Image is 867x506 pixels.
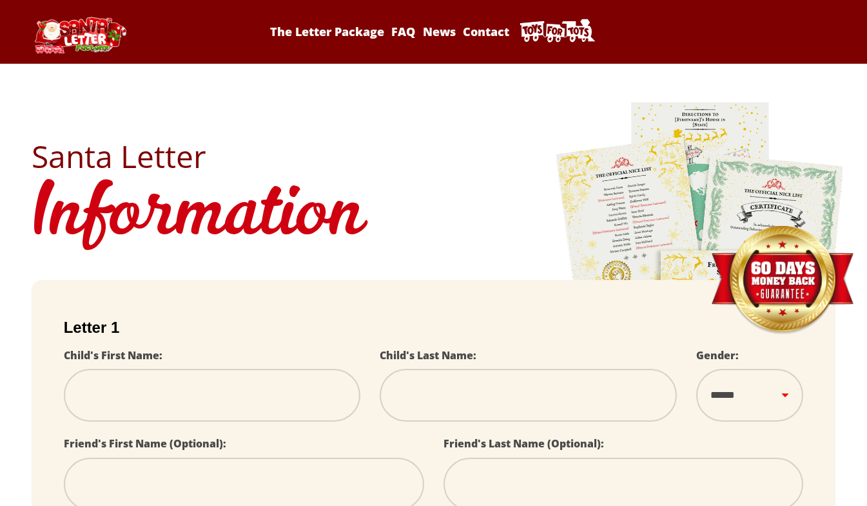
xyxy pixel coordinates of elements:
iframe: Opens a widget where you can find more information [784,467,854,500]
h1: Information [32,172,836,261]
h2: Letter 1 [64,319,804,337]
a: FAQ [389,24,418,39]
label: Gender: [696,348,739,362]
img: Santa Letter Logo [32,17,128,53]
a: News [420,24,458,39]
img: letters.png [555,100,845,460]
label: Friend's Last Name (Optional): [443,436,604,451]
h2: Santa Letter [32,141,836,172]
a: Contact [460,24,511,39]
img: Money Back Guarantee [710,225,855,335]
label: Child's Last Name: [380,348,476,362]
label: Child's First Name: [64,348,162,362]
label: Friend's First Name (Optional): [64,436,226,451]
a: The Letter Package [268,24,387,39]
